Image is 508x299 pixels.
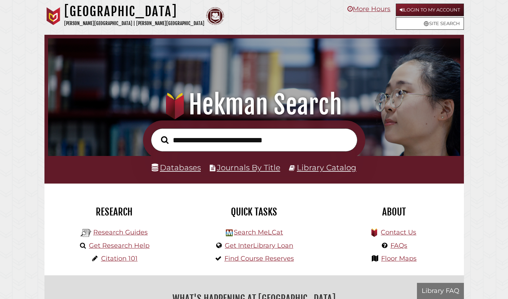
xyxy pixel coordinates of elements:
a: Site Search [396,17,464,30]
h1: [GEOGRAPHIC_DATA] [64,4,204,19]
button: Search [157,134,172,146]
a: Contact Us [381,228,416,236]
h2: Quick Tasks [190,206,319,218]
a: Research Guides [93,228,148,236]
p: [PERSON_NAME][GEOGRAPHIC_DATA] | [PERSON_NAME][GEOGRAPHIC_DATA] [64,19,204,28]
h1: Hekman Search [56,89,453,120]
a: Library Catalog [297,163,356,172]
a: Journals By Title [217,163,280,172]
a: FAQs [390,242,407,250]
img: Hekman Library Logo [81,228,91,238]
i: Search [161,136,168,144]
a: Search MeLCat [234,228,283,236]
img: Calvin Theological Seminary [206,7,224,25]
h2: Research [50,206,179,218]
a: Get InterLibrary Loan [225,242,293,250]
img: Calvin University [44,7,62,25]
a: Citation 101 [101,255,138,262]
a: More Hours [347,5,390,13]
h2: About [329,206,459,218]
a: Find Course Reserves [224,255,294,262]
a: Login to My Account [396,4,464,16]
a: Floor Maps [381,255,417,262]
a: Get Research Help [89,242,149,250]
img: Hekman Library Logo [226,229,233,236]
a: Databases [152,163,201,172]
